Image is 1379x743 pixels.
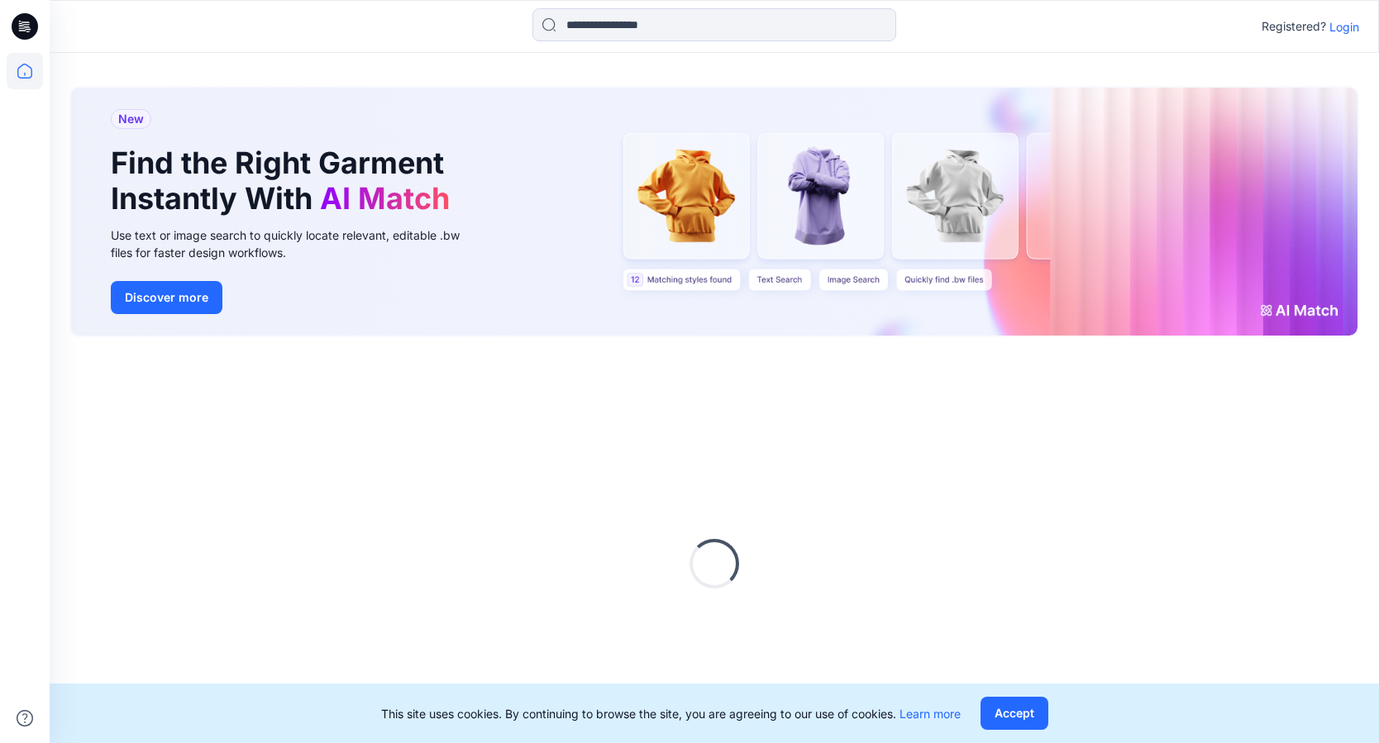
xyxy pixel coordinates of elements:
a: Learn more [899,707,961,721]
button: Accept [981,697,1048,730]
h1: Find the Right Garment Instantly With [111,145,458,217]
button: Discover more [111,281,222,314]
span: AI Match [320,180,450,217]
p: Registered? [1262,17,1326,36]
div: Use text or image search to quickly locate relevant, editable .bw files for faster design workflows. [111,226,483,261]
span: New [118,109,144,129]
p: This site uses cookies. By continuing to browse the site, you are agreeing to our use of cookies. [381,705,961,722]
p: Login [1329,18,1359,36]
